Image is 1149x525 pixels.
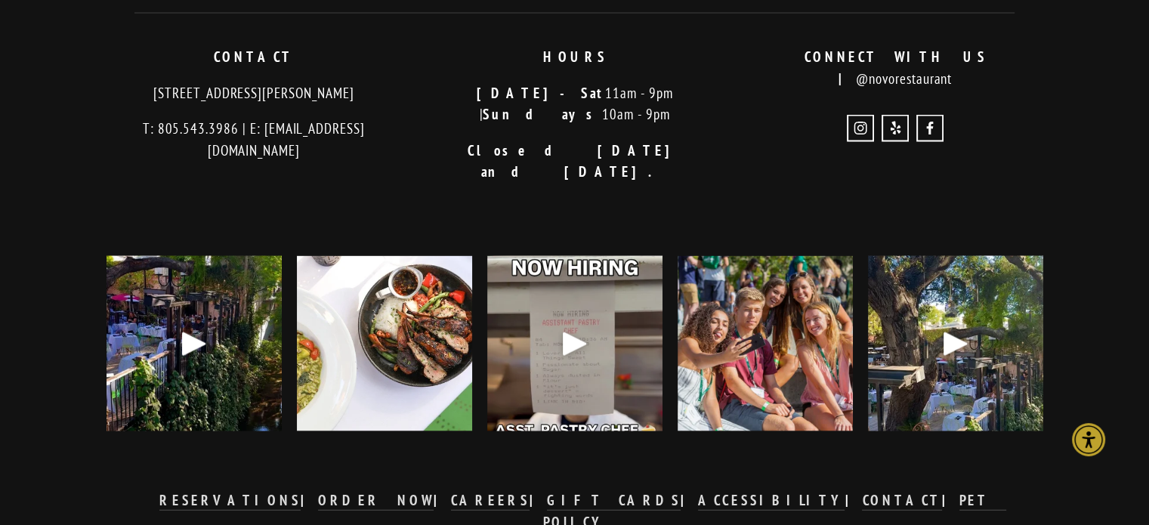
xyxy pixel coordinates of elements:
[214,48,294,66] strong: CONTACT
[678,256,853,431] img: Welcome back, Mustangs! 🐎 WOW Week is here and we&rsquo;re excited to kick off the school year wi...
[937,326,974,362] div: Play
[862,491,942,511] a: CONTACT
[698,491,845,511] a: ACCESSIBILITY
[451,491,530,511] a: CAREERS
[845,491,862,509] strong: |
[107,118,402,161] p: T: 805.543.3986 | E: [EMAIL_ADDRESS][DOMAIN_NAME]
[748,46,1043,89] p: @novorestaurant
[547,491,681,511] a: GIFT CARDS
[159,491,300,509] strong: RESERVATIONS
[916,115,944,142] a: Novo Restaurant and Lounge
[681,491,698,509] strong: |
[107,82,402,104] p: [STREET_ADDRESS][PERSON_NAME]
[427,82,722,125] p: 11am - 9pm | 10am - 9pm
[275,256,494,431] img: The countdown to holiday parties has begun! 🎉 Whether you&rsquo;re planning something cozy at Nov...
[476,84,605,102] strong: [DATE]-Sat
[483,105,602,123] strong: Sundays
[176,326,212,362] div: Play
[557,326,593,362] div: Play
[1072,423,1105,456] div: Accessibility Menu
[530,491,547,509] strong: |
[318,491,434,509] strong: ORDER NOW
[862,491,942,509] strong: CONTACT
[451,491,530,509] strong: CAREERS
[698,491,845,509] strong: ACCESSIBILITY
[805,48,1003,88] strong: CONNECT WITH US |
[547,491,681,509] strong: GIFT CARDS
[882,115,909,142] a: Yelp
[434,491,451,509] strong: |
[159,491,300,511] a: RESERVATIONS
[468,141,697,181] strong: Closed [DATE] and [DATE].
[543,48,607,66] strong: HOURS
[318,491,434,511] a: ORDER NOW
[301,491,318,509] strong: |
[847,115,874,142] a: Instagram
[942,491,959,509] strong: |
